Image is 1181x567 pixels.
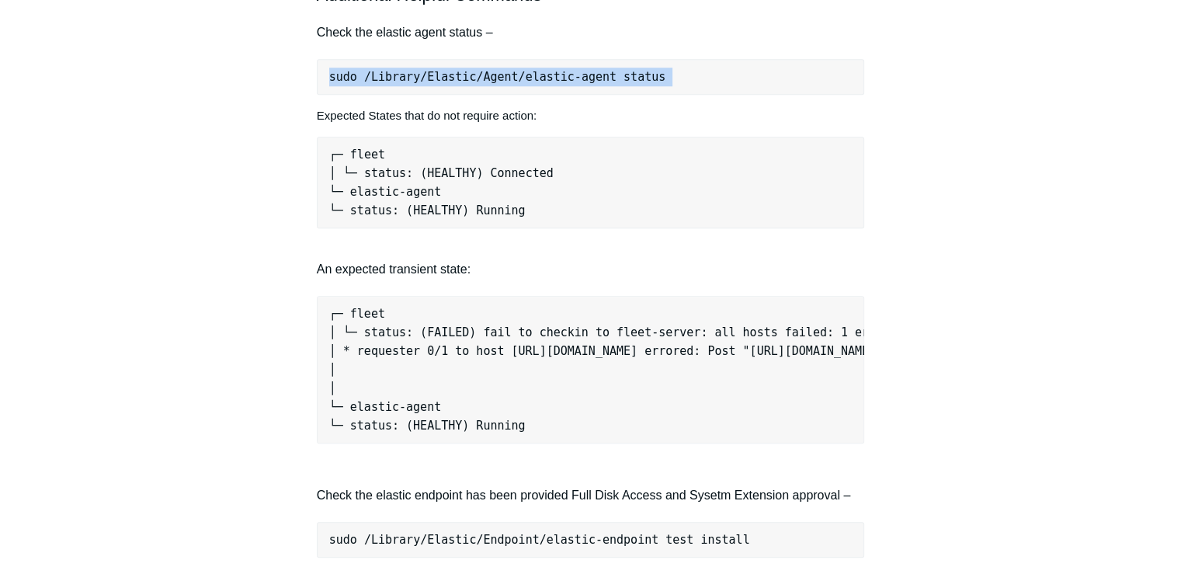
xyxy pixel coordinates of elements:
[317,23,865,43] h4: Check the elastic agent status –
[317,296,865,444] pre: ┌─ fleet │ └─ status: (FAILED) fail to checkin to fleet-server: all hosts failed: 1 error occurre...
[317,522,865,558] pre: sudo /Library/Elastic/Endpoint/elastic-endpoint test install
[317,240,865,280] h4: An expected transient state:
[317,485,865,506] h4: Check the elastic endpoint has been provided Full Disk Access and Sysetm Extension approval –
[317,59,865,95] pre: sudo /Library/Elastic/Agent/elastic-agent status
[317,106,865,125] p: Expected States that do not require action:
[317,137,865,228] pre: ┌─ fleet │ └─ status: (HEALTHY) Connected └─ elastic-agent └─ status: (HEALTHY) Running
